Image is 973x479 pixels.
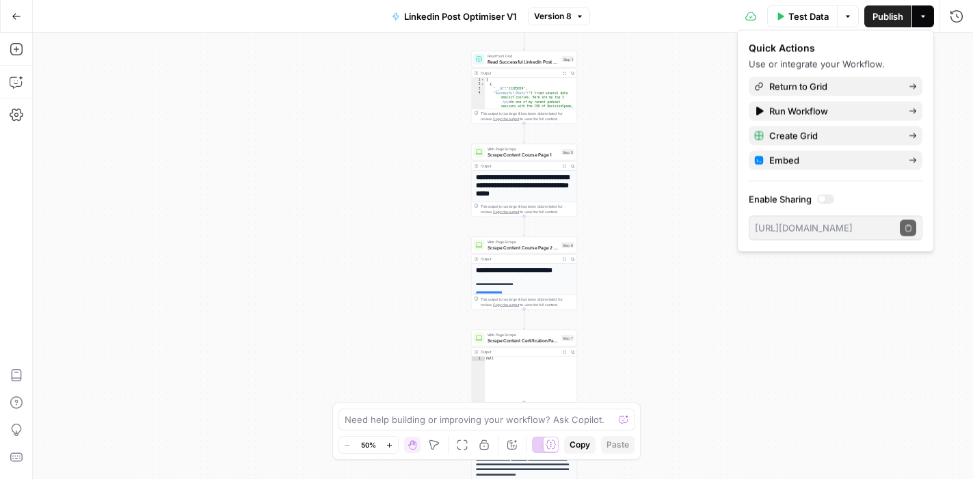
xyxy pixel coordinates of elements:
[488,58,559,65] span: Read Successful Linkedin Post Grid
[472,87,485,92] div: 3
[488,337,559,344] span: Scrape Content Certification Page (If any)
[361,439,376,450] span: 50%
[749,42,922,55] div: Quick Actions
[488,53,559,59] span: Read from Grid
[570,439,590,451] span: Copy
[767,5,837,27] button: Test Data
[749,193,922,206] label: Enable Sharing
[471,51,577,124] div: Read from GridRead Successful Linkedin Post GridStep 1Output[ { "__id":"12205059", "Successful_Po...
[523,310,525,329] g: Edge from step_6 to step_7
[769,105,898,118] span: Run Workflow
[523,31,525,51] g: Edge from start to step_1
[488,244,559,251] span: Scrape Content Course Page 2 (If any)
[528,8,590,25] button: Version 8
[749,59,885,70] span: Use or integrate your Workflow.
[481,204,574,215] div: This output is too large & has been abbreviated for review. to view the full content.
[534,10,572,23] span: Version 8
[601,436,635,454] button: Paste
[481,111,574,122] div: This output is too large & has been abbreviated for review. to view the full content.
[471,330,577,402] div: Web Page ScrapeScrape Content Certification Page (If any)Step 7Outputnull
[607,439,629,451] span: Paste
[564,436,596,454] button: Copy
[493,303,519,307] span: Copy the output
[488,332,559,338] span: Web Page Scrape
[561,242,574,248] div: Step 6
[481,349,559,355] div: Output
[523,124,525,143] g: Edge from step_1 to step_5
[404,10,517,23] span: Linkedin Post Optimiser V1
[523,217,525,236] g: Edge from step_5 to step_6
[864,5,911,27] button: Publish
[481,256,559,262] div: Output
[493,210,519,214] span: Copy the output
[769,154,898,167] span: Embed
[472,78,485,83] div: 1
[488,151,559,158] span: Scrape Content Course Page 1
[562,56,574,62] div: Step 1
[872,10,903,23] span: Publish
[493,117,519,121] span: Copy the output
[561,149,574,155] div: Step 5
[481,163,559,169] div: Output
[481,78,485,83] span: Toggle code folding, rows 1 through 6
[481,82,485,87] span: Toggle code folding, rows 2 through 5
[384,5,525,27] button: Linkedin Post Optimiser V1
[788,10,829,23] span: Test Data
[769,129,898,143] span: Create Grid
[481,297,574,307] div: This output is too large & has been abbreviated for review. to view the full content.
[472,91,485,375] div: 4
[472,82,485,87] div: 2
[561,335,574,341] div: Step 7
[769,80,898,94] span: Return to Grid
[488,146,559,152] span: Web Page Scrape
[481,70,559,76] div: Output
[472,357,485,361] div: 1
[488,239,559,245] span: Web Page Scrape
